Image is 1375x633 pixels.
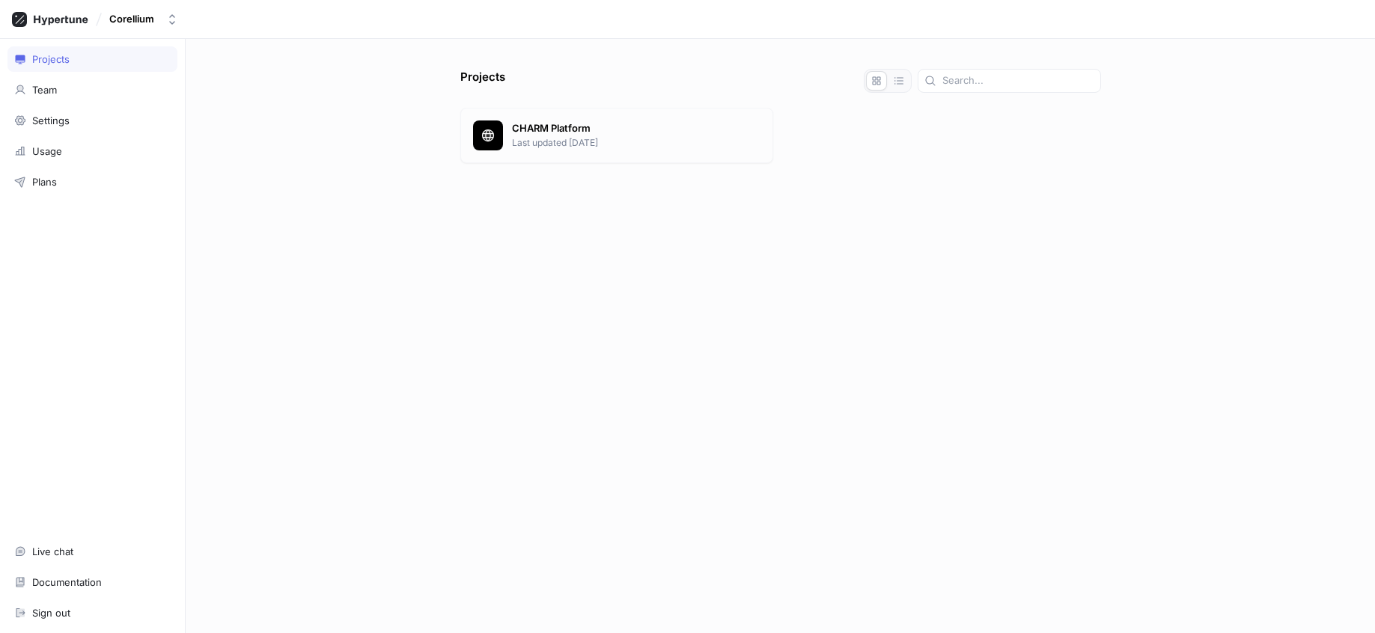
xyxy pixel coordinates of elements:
p: CHARM Platform [512,121,760,136]
a: Projects [7,46,177,72]
div: Team [32,84,57,96]
div: Live chat [32,545,73,557]
div: Settings [32,114,70,126]
input: Search... [942,73,1094,88]
div: Corellium [109,13,154,25]
div: Sign out [32,607,70,619]
div: Documentation [32,576,102,588]
a: Usage [7,138,177,164]
div: Projects [32,53,70,65]
a: Settings [7,108,177,133]
p: Projects [460,69,505,93]
div: Usage [32,145,62,157]
p: Last updated [DATE] [512,136,760,150]
div: Plans [32,176,57,188]
a: Documentation [7,569,177,595]
button: Corellium [103,7,184,31]
a: Plans [7,169,177,195]
a: Team [7,77,177,103]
